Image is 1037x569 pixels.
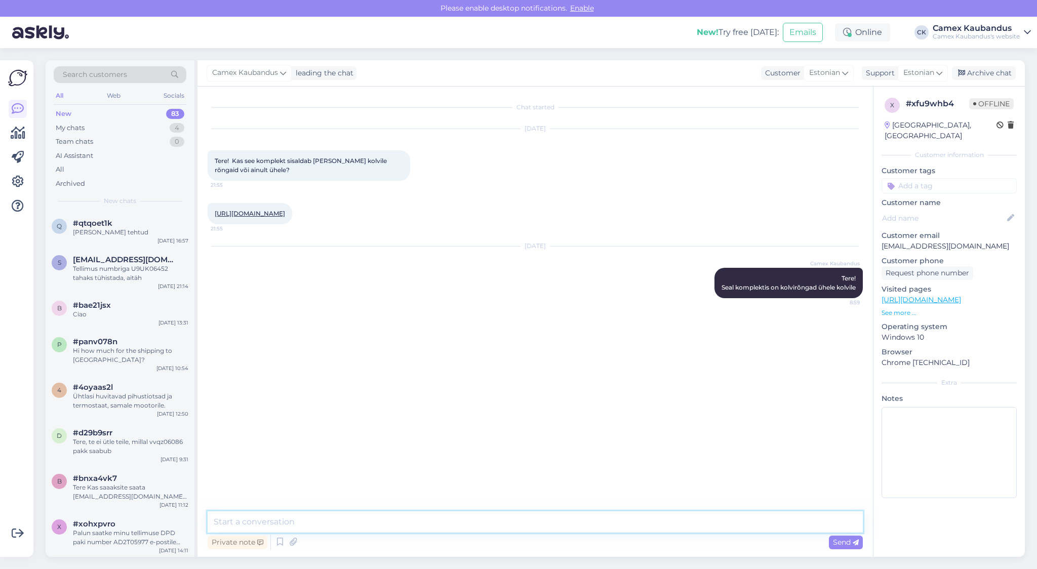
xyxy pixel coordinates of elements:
[73,337,117,346] span: #panv078n
[166,109,184,119] div: 83
[882,213,1005,224] input: Add name
[73,474,117,483] span: #bnxa4vk7
[882,378,1017,387] div: Extra
[73,228,188,237] div: [PERSON_NAME] tehtud
[157,410,188,418] div: [DATE] 12:50
[158,319,188,327] div: [DATE] 13:31
[208,536,267,549] div: Private note
[57,341,62,348] span: p
[56,151,93,161] div: AI Assistant
[73,383,113,392] span: #4oyaas2l
[833,538,859,547] span: Send
[56,109,71,119] div: New
[882,357,1017,368] p: Chrome [TECHNICAL_ID]
[56,179,85,189] div: Archived
[882,308,1017,317] p: See more ...
[159,501,188,509] div: [DATE] 11:12
[56,165,64,175] div: All
[697,27,719,37] b: New!
[73,483,188,501] div: Tere Kas saaaksite saata [EMAIL_ADDRESS][DOMAIN_NAME] e-[PERSON_NAME] ka minu tellimuse arve: EWF...
[697,26,779,38] div: Try free [DATE]:
[567,4,597,13] span: Enable
[208,241,863,251] div: [DATE]
[914,25,929,39] div: CK
[73,437,188,456] div: Tere, te ei ütle teile, millal vvqz06086 pakk saabub
[952,66,1016,80] div: Archive chat
[882,347,1017,357] p: Browser
[8,68,27,88] img: Askly Logo
[54,89,65,102] div: All
[104,196,136,206] span: New chats
[63,69,127,80] span: Search customers
[73,219,112,228] span: #qtqoet1k
[761,68,801,78] div: Customer
[933,24,1020,32] div: Camex Kaubandus
[882,266,973,280] div: Request phone number
[882,166,1017,176] p: Customer tags
[73,346,188,364] div: Hi how much for the shipping to [GEOGRAPHIC_DATA]?
[810,260,860,267] span: Camex Kaubandus
[212,67,278,78] span: Camex Kaubandus
[73,301,111,310] span: #bae21jsx
[56,123,85,133] div: My chats
[57,523,61,531] span: x
[157,237,188,245] div: [DATE] 16:57
[56,137,93,147] div: Team chats
[162,89,186,102] div: Socials
[211,181,249,189] span: 21:55
[885,120,996,141] div: [GEOGRAPHIC_DATA], [GEOGRAPHIC_DATA]
[783,23,823,42] button: Emails
[73,392,188,410] div: Ühtlasi huvitavad pihustiotsad ja termostaat, samale mootorile.
[57,386,61,394] span: 4
[882,178,1017,193] input: Add a tag
[73,264,188,282] div: Tellimus numbriga U9UK06452 tahaks tühistada, aitäh
[882,321,1017,332] p: Operating system
[170,123,184,133] div: 4
[882,284,1017,295] p: Visited pages
[208,103,863,112] div: Chat started
[882,197,1017,208] p: Customer name
[73,255,178,264] span: Sectorx5@hotmail.com
[161,456,188,463] div: [DATE] 9:31
[969,98,1014,109] span: Offline
[933,24,1031,40] a: Camex KaubandusCamex Kaubandus's website
[835,23,890,42] div: Online
[882,230,1017,241] p: Customer email
[890,101,894,109] span: x
[882,393,1017,404] p: Notes
[862,68,895,78] div: Support
[73,428,112,437] span: #d29b9srr
[208,124,863,133] div: [DATE]
[882,256,1017,266] p: Customer phone
[159,547,188,554] div: [DATE] 14:11
[105,89,123,102] div: Web
[156,364,188,372] div: [DATE] 10:54
[292,68,353,78] div: leading the chat
[73,310,188,319] div: Ciao
[73,519,115,529] span: #xohxpvro
[822,299,860,306] span: 8:59
[158,282,188,290] div: [DATE] 21:14
[211,225,249,232] span: 21:55
[73,529,188,547] div: Palun saatke minu tellimuse DPD paki number AD2T05977 e-postile [EMAIL_ADDRESS][DOMAIN_NAME]
[215,157,388,174] span: Tere! Kas see komplekt sisaldab [PERSON_NAME] kolvile rõngaid või ainult ühele?
[882,332,1017,343] p: Windows 10
[906,98,969,110] div: # xfu9whb4
[215,210,285,217] a: [URL][DOMAIN_NAME]
[903,67,934,78] span: Estonian
[57,222,62,230] span: q
[933,32,1020,40] div: Camex Kaubandus's website
[882,150,1017,159] div: Customer information
[57,432,62,439] span: d
[170,137,184,147] div: 0
[57,477,62,485] span: b
[809,67,840,78] span: Estonian
[882,295,961,304] a: [URL][DOMAIN_NAME]
[57,304,62,312] span: b
[882,241,1017,252] p: [EMAIL_ADDRESS][DOMAIN_NAME]
[58,259,61,266] span: S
